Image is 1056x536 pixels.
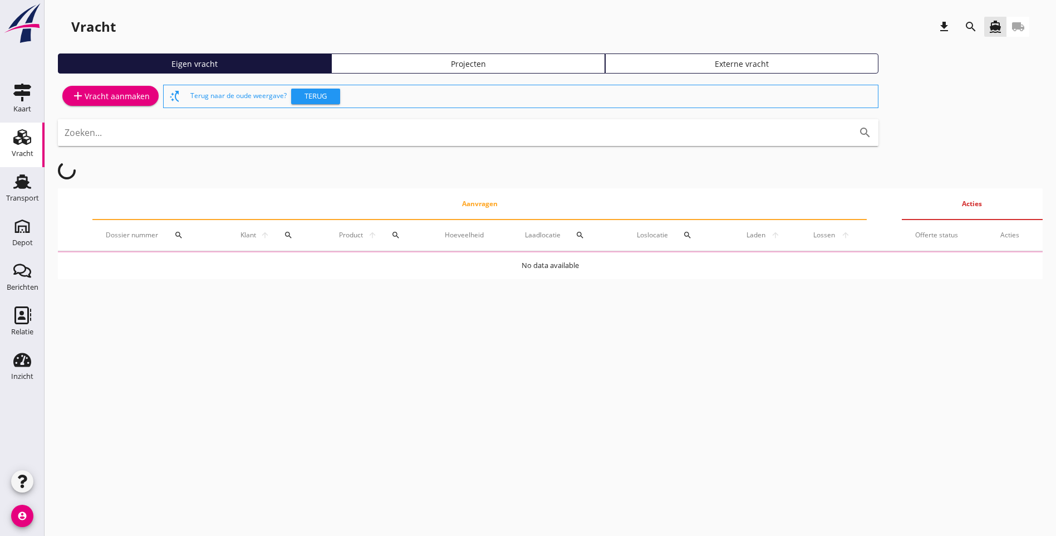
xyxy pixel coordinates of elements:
div: Terug [296,91,336,102]
div: Laadlocatie [525,222,610,248]
a: Projecten [331,53,605,74]
th: Aanvragen [92,188,867,220]
div: Projecten [336,58,600,70]
div: Transport [6,194,39,202]
i: search [858,126,872,139]
div: Dossier nummer [106,222,211,248]
th: Acties [902,188,1043,220]
span: Klant [238,230,258,240]
div: Vracht [71,18,116,36]
input: Zoeken... [65,124,841,142]
i: arrow_upward [838,231,854,240]
div: Depot [12,239,33,246]
i: arrow_upward [768,231,783,240]
span: Lossen [810,230,838,240]
i: search [174,231,183,240]
div: Inzicht [11,373,33,380]
div: Relatie [11,328,33,335]
span: Product [336,230,365,240]
i: add [71,89,85,103]
i: download [937,20,951,33]
td: No data available [58,252,1043,279]
i: directions_boat [989,20,1002,33]
i: arrow_upward [258,231,272,240]
a: Eigen vracht [58,53,331,74]
div: Externe vracht [610,58,873,70]
div: Vracht [12,150,33,157]
i: search [284,231,293,240]
i: search [391,231,400,240]
a: Externe vracht [605,53,878,74]
i: search [683,231,692,240]
div: Berichten [7,284,38,291]
div: Kaart [13,105,31,113]
button: Terug [291,89,340,104]
div: Loslocatie [637,222,716,248]
i: account_circle [11,505,33,527]
div: Acties [1000,230,1029,240]
i: search [576,231,585,240]
div: Vracht aanmaken [71,89,150,103]
div: Eigen vracht [63,58,326,70]
div: Hoeveelheid [445,230,498,240]
div: Offerte status [915,230,974,240]
i: search [964,20,978,33]
i: switch_access_shortcut [168,90,181,103]
span: Laden [743,230,768,240]
img: logo-small.a267ee39.svg [2,3,42,44]
a: Vracht aanmaken [62,86,159,106]
i: arrow_upward [365,231,379,240]
div: Terug naar de oude weergave? [190,85,873,108]
i: local_shipping [1011,20,1025,33]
